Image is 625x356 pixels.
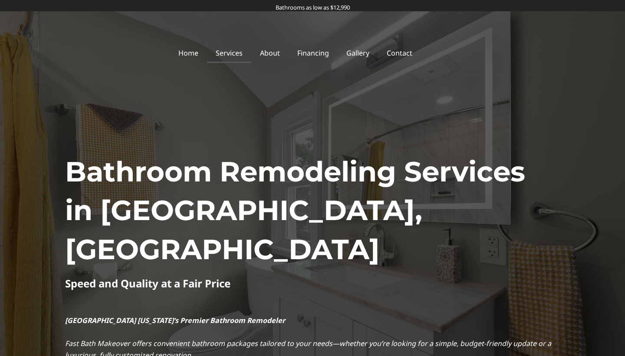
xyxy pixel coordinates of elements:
[207,43,251,63] a: Services
[378,43,421,63] a: Contact
[65,152,560,269] h1: Bathroom Remodeling Services in [GEOGRAPHIC_DATA], [GEOGRAPHIC_DATA]
[65,316,285,325] strong: [GEOGRAPHIC_DATA] [US_STATE]’s Premier Bathroom Remodeler
[338,43,378,63] a: Gallery
[170,43,207,63] a: Home
[65,276,230,290] strong: Speed and Quality at a Fair Price
[289,43,338,63] a: Financing
[251,43,289,63] a: About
